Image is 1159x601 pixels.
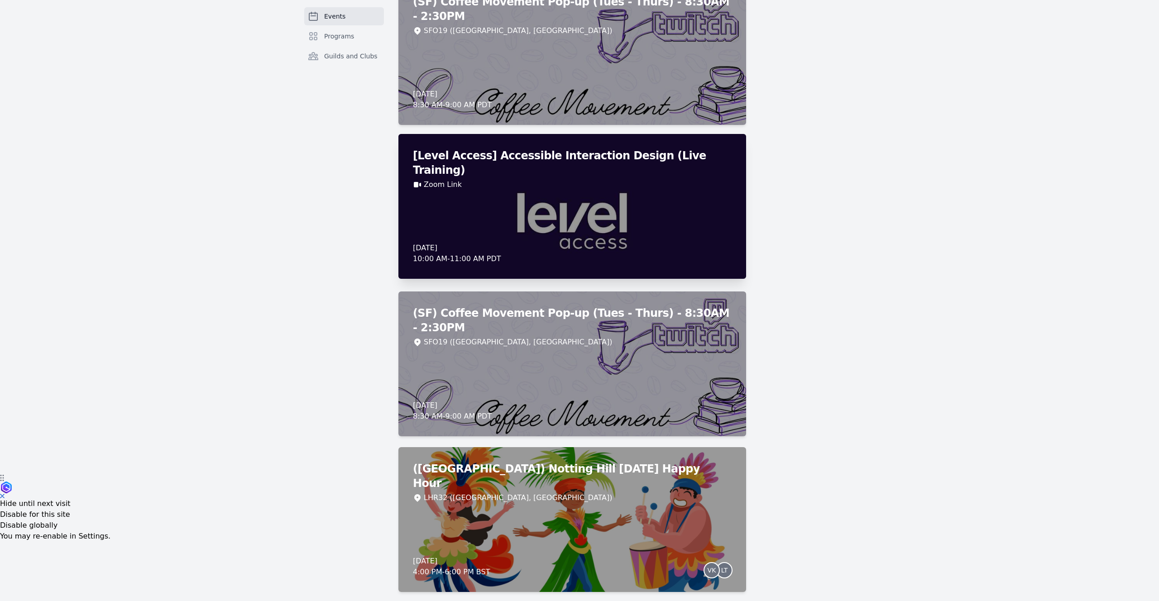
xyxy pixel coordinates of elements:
[413,243,501,264] div: [DATE] 10:00 AM - 11:00 AM PDT
[413,462,732,491] h2: ([GEOGRAPHIC_DATA]) Notting Hill [DATE] Happy Hour
[413,556,490,577] div: [DATE] 4:00 PM - 6:00 PM BST
[304,7,384,25] a: Events
[324,12,345,21] span: Events
[721,567,728,573] span: LT
[413,148,732,177] h2: [Level Access] Accessible Interaction Design (Live Training)
[398,291,746,436] a: (SF) Coffee Movement Pop-up (Tues - Thurs) - 8:30AM - 2:30PMSFO19 ([GEOGRAPHIC_DATA], [GEOGRAPHIC...
[324,32,354,41] span: Programs
[304,7,384,80] nav: Sidebar
[324,52,378,61] span: Guilds and Clubs
[413,400,492,422] div: [DATE] 8:30 AM - 9:00 AM PDT
[304,27,384,45] a: Programs
[424,179,462,190] a: Zoom Link
[413,89,492,110] div: [DATE] 8:30 AM - 9:00 AM PDT
[398,447,746,592] a: ([GEOGRAPHIC_DATA]) Notting Hill [DATE] Happy HourLHR32 ([GEOGRAPHIC_DATA], [GEOGRAPHIC_DATA])[DA...
[708,567,716,573] span: VK
[413,306,732,335] h2: (SF) Coffee Movement Pop-up (Tues - Thurs) - 8:30AM - 2:30PM
[398,134,746,279] a: [Level Access] Accessible Interaction Design (Live Training)Zoom Link[DATE]10:00 AM-11:00 AM PDT
[424,492,613,503] div: LHR32 ([GEOGRAPHIC_DATA], [GEOGRAPHIC_DATA])
[424,337,612,348] div: SFO19 ([GEOGRAPHIC_DATA], [GEOGRAPHIC_DATA])
[424,25,612,36] div: SFO19 ([GEOGRAPHIC_DATA], [GEOGRAPHIC_DATA])
[304,47,384,65] a: Guilds and Clubs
